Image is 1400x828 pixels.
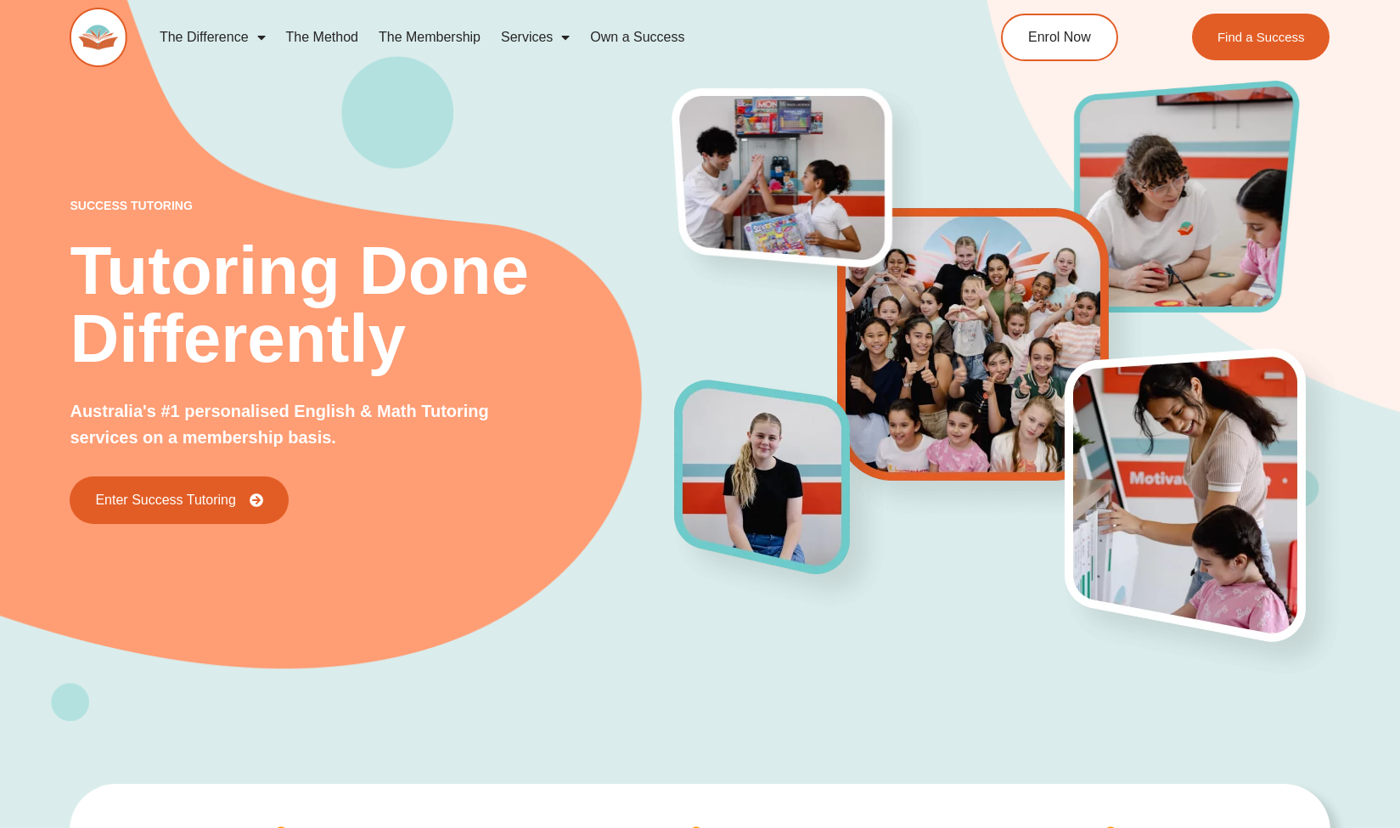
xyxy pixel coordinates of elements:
[95,493,235,507] span: Enter Success Tutoring
[70,237,674,373] h2: Tutoring Done Differently
[149,18,276,57] a: The Difference
[276,18,368,57] a: The Method
[70,476,288,524] a: Enter Success Tutoring
[368,18,491,57] a: The Membership
[1217,31,1305,43] span: Find a Success
[580,18,694,57] a: Own a Success
[70,200,674,211] p: success tutoring
[1001,14,1118,61] a: Enrol Now
[491,18,580,57] a: Services
[70,398,511,451] p: Australia's #1 personalised English & Math Tutoring services on a membership basis.
[149,18,929,57] nav: Menu
[1192,14,1330,60] a: Find a Success
[1028,31,1091,44] span: Enrol Now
